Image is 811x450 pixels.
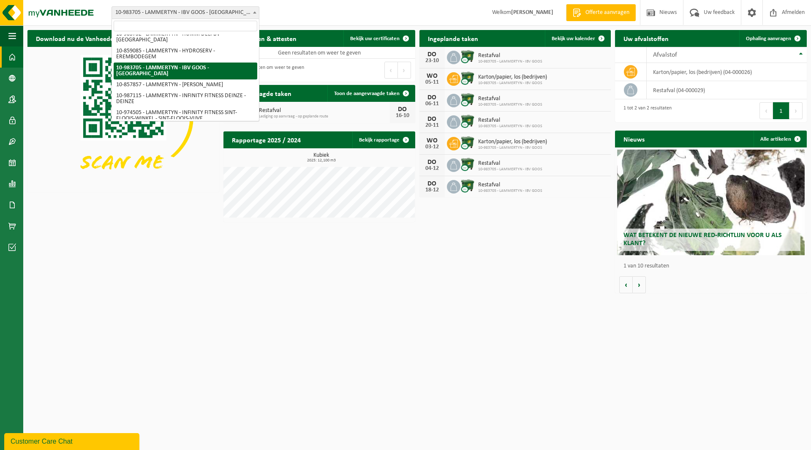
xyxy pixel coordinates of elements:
[259,114,390,119] span: Lediging op aanvraag - op geplande route
[478,160,542,167] span: Restafval
[478,117,542,124] span: Restafval
[623,263,803,269] p: 1 van 10 resultaten
[352,131,414,148] a: Bekijk rapportage
[398,62,411,79] button: Next
[623,232,782,247] span: Wat betekent de nieuwe RED-richtlijn voor u als klant?
[424,180,441,187] div: DO
[228,153,415,163] h3: Kubiek
[223,85,300,101] h2: Aangevraagde taken
[615,131,653,147] h2: Nieuws
[478,102,542,107] span: 10-983705 - LAMMERTYN - IBV GOOS
[259,107,390,114] span: Restafval
[615,30,677,46] h2: Uw afvalstoffen
[759,102,773,119] button: Previous
[394,106,411,113] div: DO
[424,123,441,128] div: 20-11
[478,74,547,81] span: Karton/papier, los (bedrijven)
[478,188,542,194] span: 10-983705 - LAMMERTYN - IBV GOOS
[647,81,807,99] td: restafval (04-000029)
[424,94,441,101] div: DO
[619,276,633,293] button: Vorige
[424,159,441,166] div: DO
[478,59,542,64] span: 10-983705 - LAMMERTYN - IBV GOOS
[384,62,398,79] button: Previous
[647,63,807,81] td: karton/papier, los (bedrijven) (04-000026)
[424,144,441,150] div: 03-12
[460,49,475,64] img: WB-1100-CU
[739,30,806,47] a: Ophaling aanvragen
[566,4,636,21] a: Offerte aanvragen
[424,187,441,193] div: 18-12
[27,30,140,46] h2: Download nu de Vanheede+ app!
[424,51,441,58] div: DO
[419,30,487,46] h2: Ingeplande taken
[112,7,259,19] span: 10-983705 - LAMMERTYN - IBV GOOS - MOORSELE
[460,114,475,128] img: WB-1100-CU
[460,93,475,107] img: WB-1100-CU
[773,102,789,119] button: 1
[114,63,257,79] li: 10-983705 - LAMMERTYN - IBV GOOS - [GEOGRAPHIC_DATA]
[552,36,595,41] span: Bekijk uw kalender
[478,145,547,150] span: 10-983705 - LAMMERTYN - IBV GOOS
[478,52,542,59] span: Restafval
[789,102,803,119] button: Next
[460,157,475,172] img: WB-1100-CU
[478,95,542,102] span: Restafval
[114,79,257,90] li: 10-857857 - LAMMERTYN - [PERSON_NAME]
[27,47,219,191] img: Download de VHEPlus App
[653,52,677,58] span: Afvalstof
[223,131,309,148] h2: Rapportage 2025 / 2024
[478,182,542,188] span: Restafval
[746,36,791,41] span: Ophaling aanvragen
[424,137,441,144] div: WO
[343,30,414,47] a: Bekijk uw certificaten
[114,29,257,46] li: 10-903752 - LAMMERTYN - HUMM DELI BV - [GEOGRAPHIC_DATA]
[327,85,414,102] a: Toon de aangevraagde taken
[545,30,610,47] a: Bekijk uw kalender
[228,158,415,163] span: 2025: 12,100 m3
[478,124,542,129] span: 10-983705 - LAMMERTYN - IBV GOOS
[478,81,547,86] span: 10-983705 - LAMMERTYN - IBV GOOS
[424,58,441,64] div: 23-10
[478,139,547,145] span: Karton/papier, los (bedrijven)
[583,8,631,17] span: Offerte aanvragen
[223,30,305,46] h2: Certificaten & attesten
[460,136,475,150] img: WB-1100-CU
[424,73,441,79] div: WO
[619,101,672,120] div: 1 tot 2 van 2 resultaten
[223,47,415,59] td: Geen resultaten om weer te geven
[424,116,441,123] div: DO
[460,71,475,85] img: WB-1100-CU
[633,276,646,293] button: Volgende
[350,36,400,41] span: Bekijk uw certificaten
[424,166,441,172] div: 04-12
[754,131,806,147] a: Alle artikelen
[424,101,441,107] div: 06-11
[114,107,257,124] li: 10-974505 - LAMMERTYN - INFINITY FITNESS SINT-ELOOIS-WINKEL - SINT-ELOOIS-VIJVE
[478,167,542,172] span: 10-983705 - LAMMERTYN - IBV GOOS
[114,90,257,107] li: 10-987115 - LAMMERTYN - INFINITY FITNESS DEINZE - DEINZE
[114,46,257,63] li: 10-859085 - LAMMERTYN - HYDROSERV - EREMBODEGEM
[511,9,553,16] strong: [PERSON_NAME]
[334,91,400,96] span: Toon de aangevraagde taken
[424,79,441,85] div: 05-11
[4,431,141,450] iframe: chat widget
[617,150,805,255] a: Wat betekent de nieuwe RED-richtlijn voor u als klant?
[228,61,304,79] div: Geen resultaten om weer te geven
[112,6,259,19] span: 10-983705 - LAMMERTYN - IBV GOOS - MOORSELE
[460,179,475,193] img: WB-1100-CU
[394,113,411,119] div: 16-10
